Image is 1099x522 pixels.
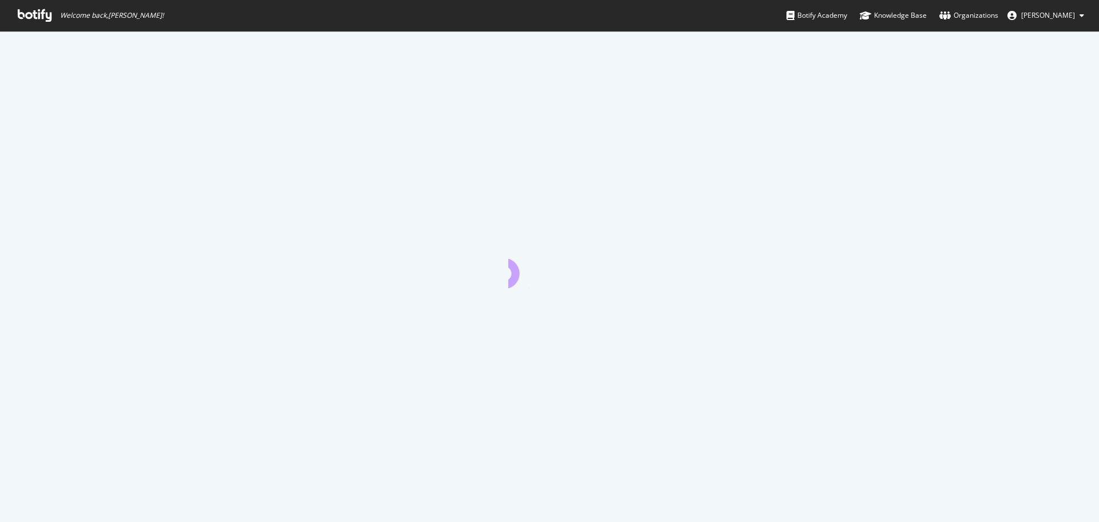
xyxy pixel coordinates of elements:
[1021,10,1075,20] span: Elizabeth Garcia
[786,10,847,21] div: Botify Academy
[860,10,927,21] div: Knowledge Base
[939,10,998,21] div: Organizations
[508,247,591,288] div: animation
[60,11,164,20] span: Welcome back, [PERSON_NAME] !
[998,6,1093,25] button: [PERSON_NAME]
